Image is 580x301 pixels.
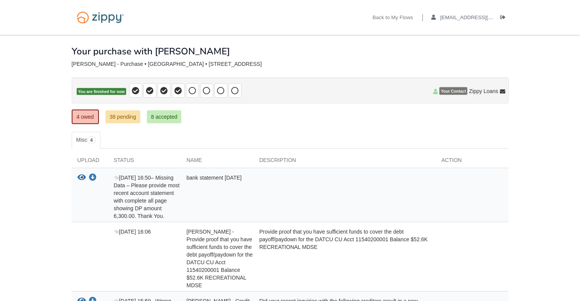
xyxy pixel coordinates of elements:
[500,15,509,22] a: Log out
[72,8,129,27] img: Logo
[469,87,498,95] span: Zippy Loans
[373,15,413,22] a: Back to My Flows
[72,156,108,168] div: Upload
[108,156,181,168] div: Status
[187,229,253,288] span: [PERSON_NAME] - Provide proof that you have sufficient funds to cover the debt payoff/paydown for...
[254,228,436,289] div: Provide proof that you have sufficient funds to cover the debt payoff/paydown for the DATCU CU Ac...
[114,175,151,181] span: [DATE] 16:50
[72,110,99,124] a: 4 owed
[114,229,151,235] span: [DATE] 16:06
[72,46,230,56] h1: Your purchase with [PERSON_NAME]
[147,110,182,123] a: 8 accepted
[105,110,140,123] a: 38 pending
[436,156,509,168] div: Action
[72,132,100,149] a: Misc
[87,136,96,144] span: 4
[431,15,528,22] a: edit profile
[77,88,127,95] span: You are finished for now
[439,87,467,95] span: Your Contact
[77,174,86,182] button: View bank statement 5-20-2025
[181,156,254,168] div: Name
[72,61,509,67] div: [PERSON_NAME] - Purchase • [GEOGRAPHIC_DATA] • [STREET_ADDRESS]
[254,156,436,168] div: Description
[187,175,242,181] span: bank statement [DATE]
[440,15,528,20] span: btazw@hotmail.com
[108,174,181,220] div: – Missing Data – Please provide most recent account statement with complete all page showing DP a...
[89,175,97,181] a: Download bank statement 5-20-2025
